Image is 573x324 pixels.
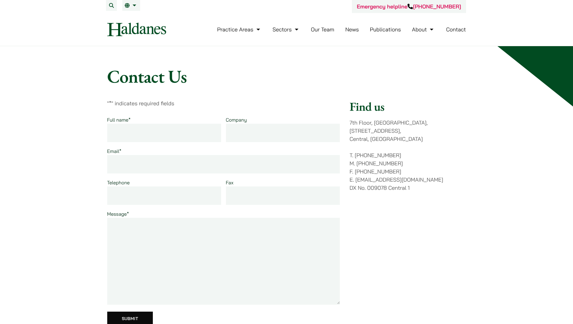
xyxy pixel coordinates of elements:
[349,119,466,143] p: 7th Floor, [GEOGRAPHIC_DATA], [STREET_ADDRESS], Central, [GEOGRAPHIC_DATA]
[107,211,129,217] label: Message
[125,3,138,8] a: EN
[357,3,461,10] a: Emergency helpline[PHONE_NUMBER]
[272,26,300,33] a: Sectors
[370,26,401,33] a: Publications
[217,26,262,33] a: Practice Areas
[349,151,466,192] p: T. [PHONE_NUMBER] M. [PHONE_NUMBER] F. [PHONE_NUMBER] E. [EMAIL_ADDRESS][DOMAIN_NAME] DX No. 0090...
[107,23,166,36] img: Logo of Haldanes
[226,117,247,123] label: Company
[107,117,131,123] label: Full name
[107,148,121,154] label: Email
[107,65,466,87] h1: Contact Us
[349,99,466,114] h2: Find us
[107,179,130,186] label: Telephone
[226,179,233,186] label: Fax
[412,26,435,33] a: About
[345,26,359,33] a: News
[446,26,466,33] a: Contact
[311,26,334,33] a: Our Team
[107,99,340,107] p: " " indicates required fields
